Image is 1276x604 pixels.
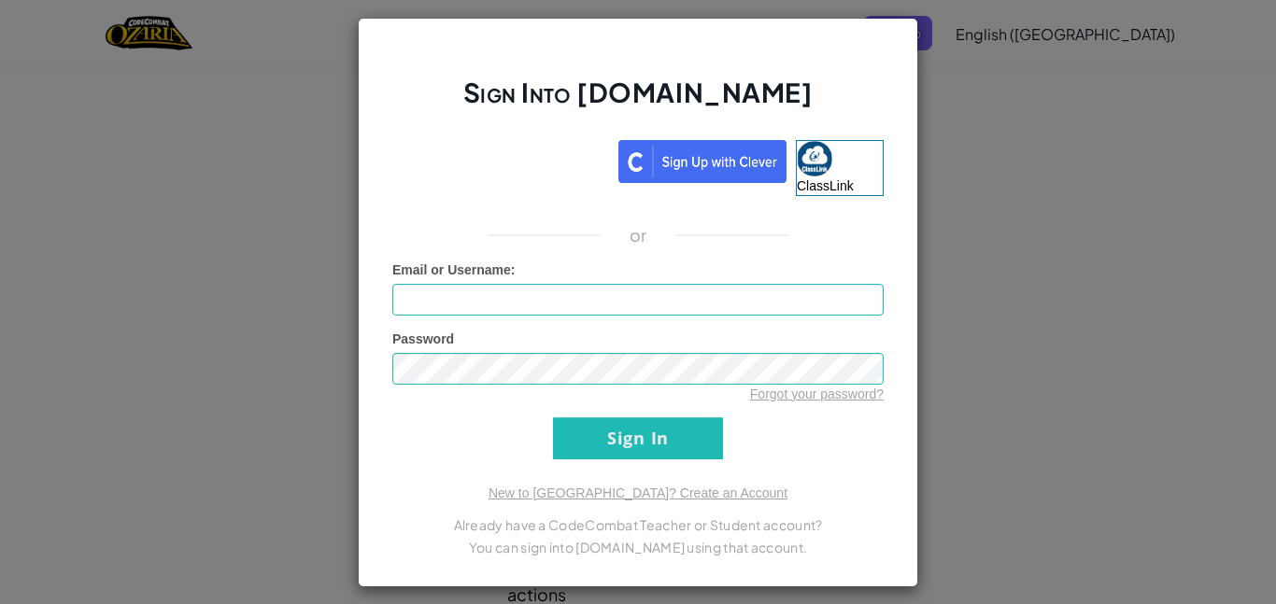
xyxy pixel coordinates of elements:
[383,138,618,179] iframe: Sign in with Google Button
[392,262,511,277] span: Email or Username
[797,178,854,193] span: ClassLink
[618,140,787,183] img: clever_sso_button@2x.png
[392,331,454,346] span: Password
[553,417,723,459] input: Sign In
[489,485,787,500] a: New to [GEOGRAPHIC_DATA]? Create an Account
[630,224,647,246] p: or
[392,75,884,129] h2: Sign Into [DOMAIN_NAME]
[392,513,884,536] p: Already have a CodeCombat Teacher or Student account?
[392,260,516,279] label: :
[750,386,884,401] a: Forgot your password?
[392,536,884,558] p: You can sign into [DOMAIN_NAME] using that account.
[797,141,832,176] img: classlink-logo-small.png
